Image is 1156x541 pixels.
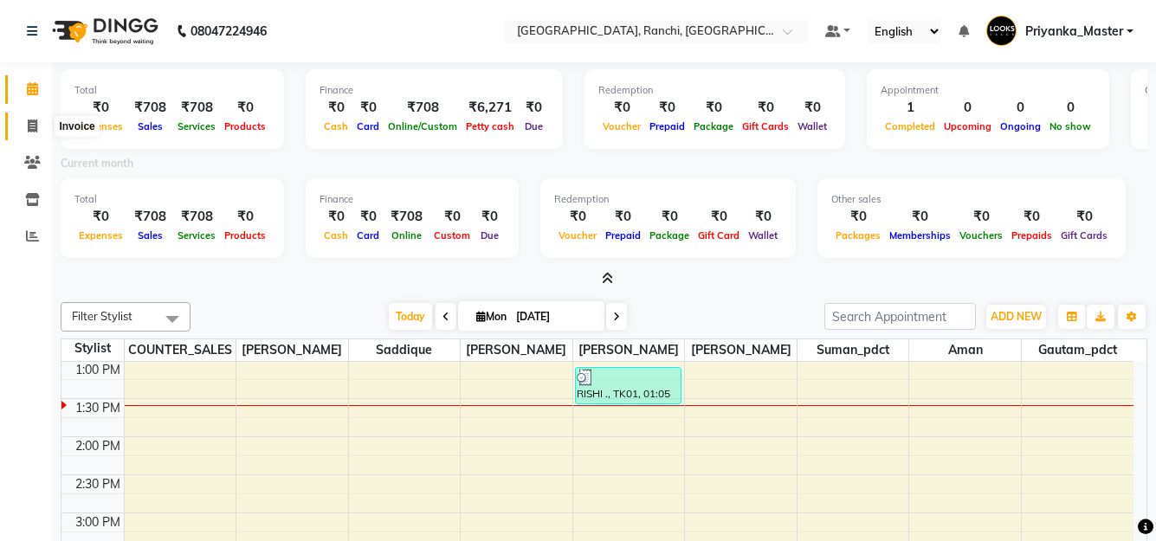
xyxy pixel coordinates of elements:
img: Priyanka_Master [986,16,1017,46]
div: ₹708 [384,207,429,227]
div: ₹0 [74,207,127,227]
span: Prepaid [601,229,645,242]
div: ₹0 [645,98,689,118]
div: ₹0 [1007,207,1056,227]
div: 1:30 PM [72,399,124,417]
div: ₹0 [352,98,384,118]
div: 2:00 PM [72,437,124,455]
span: [PERSON_NAME] [236,339,348,361]
div: ₹0 [694,207,744,227]
span: Today [389,303,432,330]
div: Total [74,83,270,98]
span: Expenses [74,229,127,242]
span: Filter Stylist [72,309,132,323]
div: Invoice [55,116,99,137]
div: ₹0 [793,98,831,118]
img: logo [44,7,163,55]
div: ₹0 [689,98,738,118]
span: Gift Cards [738,120,793,132]
span: Gautam_pdct [1022,339,1133,361]
span: Gift Cards [1056,229,1112,242]
span: Mon [472,310,511,323]
span: Saddique [349,339,461,361]
button: ADD NEW [986,305,1046,329]
div: 0 [1045,98,1095,118]
span: Services [173,229,220,242]
div: ₹0 [519,98,549,118]
span: Ongoing [996,120,1045,132]
span: Online [387,229,426,242]
b: 08047224946 [191,7,267,55]
div: ₹708 [384,98,462,118]
span: Services [173,120,220,132]
div: ₹0 [598,98,645,118]
input: Search Appointment [824,303,976,330]
span: Memberships [885,229,955,242]
div: ₹708 [127,207,173,227]
span: Completed [881,120,940,132]
div: ₹0 [738,98,793,118]
span: ADD NEW [991,310,1042,323]
span: Online/Custom [384,120,462,132]
span: Due [520,120,547,132]
span: Priyanka_Master [1025,23,1123,41]
div: ₹0 [352,207,384,227]
span: Aman [909,339,1021,361]
span: Wallet [744,229,782,242]
div: ₹708 [173,98,220,118]
span: Wallet [793,120,831,132]
div: ₹0 [320,207,352,227]
div: ₹0 [554,207,601,227]
span: COUNTER_SALES [125,339,236,361]
div: ₹0 [885,207,955,227]
span: Package [689,120,738,132]
span: [PERSON_NAME] [573,339,685,361]
span: Sales [133,229,167,242]
span: Gift Card [694,229,744,242]
div: ₹0 [831,207,885,227]
label: Current month [61,156,133,171]
div: 2:30 PM [72,475,124,493]
div: ₹0 [429,207,475,227]
div: Redemption [598,83,831,98]
span: Packages [831,229,885,242]
div: 0 [996,98,1045,118]
div: 1 [881,98,940,118]
span: Package [645,229,694,242]
span: Prepaids [1007,229,1056,242]
span: Cash [320,120,352,132]
div: ₹0 [475,207,505,227]
span: Due [476,229,503,242]
div: ₹0 [1056,207,1112,227]
div: ₹0 [74,98,127,118]
div: ₹0 [645,207,694,227]
span: Card [352,120,384,132]
span: Suman_pdct [798,339,909,361]
div: ₹0 [744,207,782,227]
div: ₹0 [601,207,645,227]
span: Cash [320,229,352,242]
div: ₹0 [220,98,270,118]
span: [PERSON_NAME] [461,339,572,361]
div: ₹0 [320,98,352,118]
div: Total [74,192,270,207]
div: 3:00 PM [72,513,124,531]
span: [PERSON_NAME] [685,339,797,361]
div: Finance [320,192,505,207]
div: ₹0 [220,207,270,227]
div: ₹708 [173,207,220,227]
span: Voucher [554,229,601,242]
input: 2025-09-01 [511,304,597,330]
div: ₹0 [955,207,1007,227]
div: Finance [320,83,549,98]
span: Voucher [598,120,645,132]
div: 1:00 PM [72,361,124,379]
span: Petty cash [462,120,519,132]
div: 0 [940,98,996,118]
div: Stylist [61,339,124,357]
div: ₹708 [127,98,173,118]
span: Custom [429,229,475,242]
span: Vouchers [955,229,1007,242]
div: RISHI ., TK01, 01:05 PM-01:35 PM, Stylist Cut(M) [576,368,681,403]
span: No show [1045,120,1095,132]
